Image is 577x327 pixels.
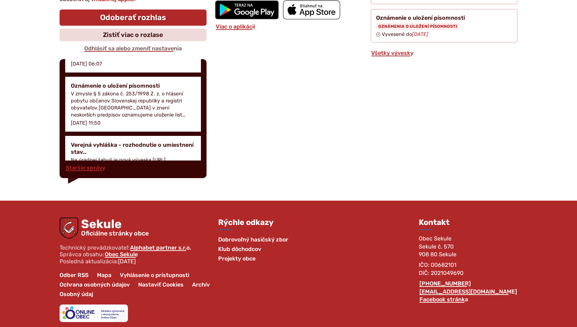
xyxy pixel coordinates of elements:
h4: Oznámenie o uložení písomnosti [71,82,195,89]
a: Staršie správy [65,164,106,171]
img: Prejsť na domovskú stránku [60,218,79,239]
a: Ochrana osobných údajov [55,280,134,289]
a: Logo Sekule, prejsť na domovskú stránku. [60,218,218,239]
a: Dobrovoľný hasičský zbor [218,235,288,244]
a: Oznámenie o uložení písomnosti V zmysle § 5 zákona č. 253/1998 Z. z. o hlásení pobytu občanov Slo... [65,77,201,132]
a: Zistiť viac o rozlase [60,29,207,41]
a: Oznámenie o uložení písomnosti Oznámenia o uložení písomnosti Vyvesené do[DATE] [370,9,517,43]
a: Projekty obce [218,254,256,263]
a: Klub dôchodcov [218,244,261,254]
img: Prejsť na mobilnú aplikáciu Sekule v službe Google Play [215,0,279,19]
h4: Verejná vyhláška - rozhodnutie o umiestnení stav… [71,142,195,155]
p: [DATE] 06:07 [71,61,102,67]
a: Facebook stránka [419,296,469,303]
a: Odoberať rozhlas [60,10,207,26]
span: [DATE] [118,258,136,265]
a: Viac o aplikácii [215,23,256,30]
h3: Kontakt [419,218,518,229]
a: Archív [188,280,214,289]
a: Odhlásiť sa alebo zmeniť nastavenia [84,45,183,52]
a: Odber RSS [55,270,93,280]
img: Projekt Online Obec [60,304,128,322]
p: Technický prevádzkovateľ: Správca obsahu: Posledná aktualizácia: [60,244,218,265]
p: Na úradnej tabuli je nová výveska.[URL][DOMAIN_NAME] [71,157,195,171]
p: V zmysle § 5 zákona č. 253/1998 Z. z. o hlásení pobytu občanov Slovenskej republiky a registri ob... [71,90,195,119]
a: Osobný údaj [55,289,97,299]
a: Všetky vývesky [370,50,414,56]
a: Mapa [93,270,116,280]
p: [DATE] 11:50 [71,120,100,126]
a: Alphabet partner s.r.o. [129,244,192,251]
span: Sekule [78,218,149,237]
a: Vyhlásenie o prístupnosti [116,270,194,280]
a: Obec Sekule [104,251,139,258]
a: [EMAIL_ADDRESS][DOMAIN_NAME] [419,288,518,295]
a: Verejná vyhláška - rozhodnutie o umiestnení stav… Na úradnej tabuli je nová výveska.[URL][DOMAIN_... [65,136,201,184]
span: Obec Sekule Sekule č. 570 908 80 Sekule [419,235,456,258]
p: IČO: 00682101 DIČ: 2021049690 [419,261,518,277]
h3: Rýchle odkazy [218,218,288,229]
a: [PHONE_NUMBER] [419,280,472,287]
img: Prejsť na mobilnú aplikáciu Sekule v App Store [283,0,340,19]
span: Oficiálne stránky obce [81,230,149,237]
a: Nastaviť Cookies [134,280,188,289]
